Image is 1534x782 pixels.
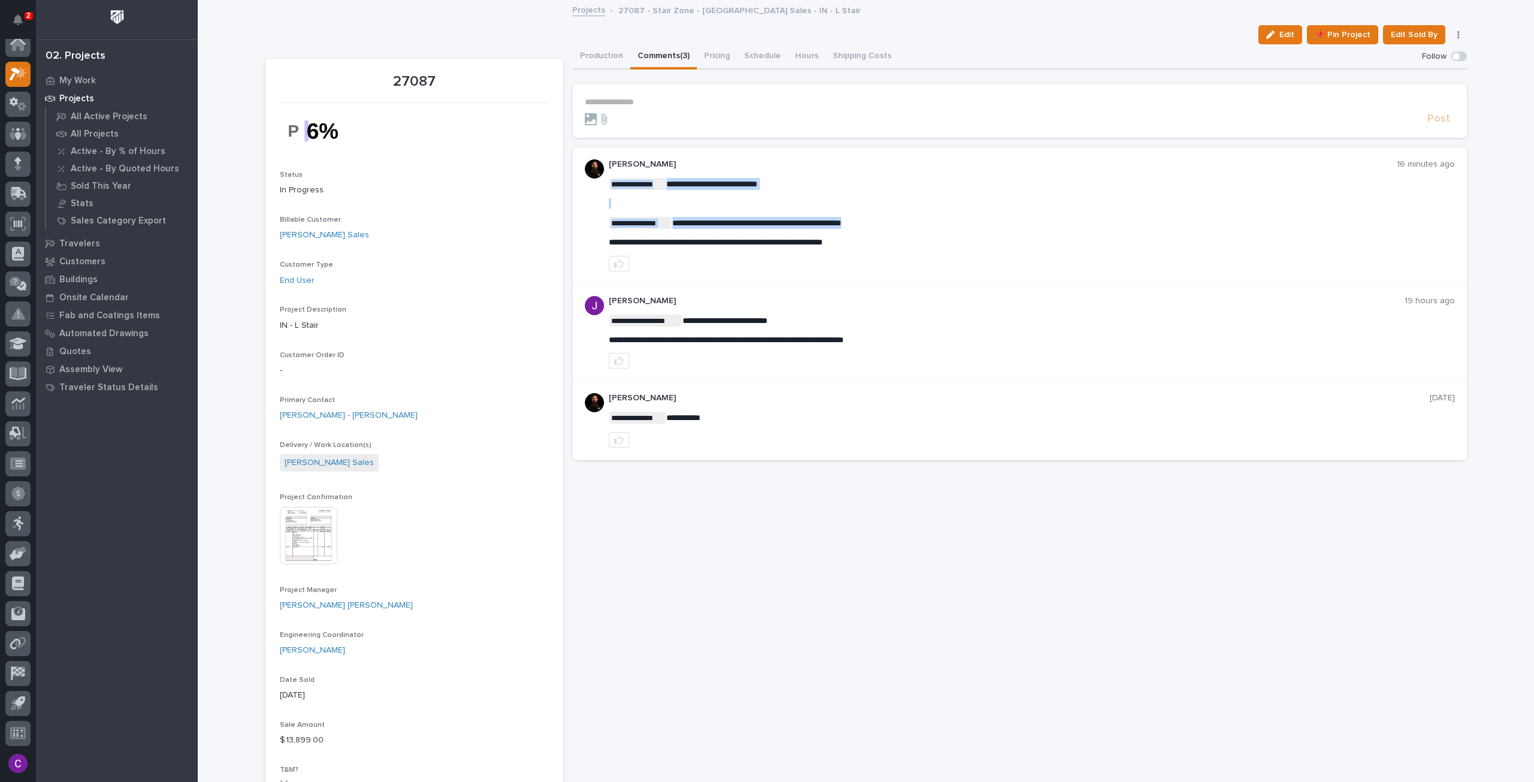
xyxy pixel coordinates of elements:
[36,234,198,252] a: Travelers
[585,159,604,179] img: zmKUmRVDQjmBLfnAs97p
[36,270,198,288] a: Buildings
[826,44,899,70] button: Shipping Costs
[280,73,549,90] p: 27087
[280,319,549,332] p: IN - L Stair
[280,274,315,287] a: End User
[71,181,131,192] p: Sold This Year
[5,7,31,32] button: Notifications
[36,342,198,360] a: Quotes
[46,195,198,212] a: Stats
[1391,28,1438,42] span: Edit Sold By
[1258,25,1302,44] button: Edit
[280,632,364,639] span: Engineering Coordinator
[280,766,298,774] span: T&M?
[36,360,198,378] a: Assembly View
[280,721,325,729] span: Sale Amount
[618,3,860,16] p: 27087 - Stair Zone - [GEOGRAPHIC_DATA] Sales - IN - L Stair
[59,274,98,285] p: Buildings
[609,393,1430,403] p: [PERSON_NAME]
[1279,29,1294,40] span: Edit
[280,306,346,313] span: Project Description
[609,432,629,448] button: like this post
[46,212,198,229] a: Sales Category Export
[36,71,198,89] a: My Work
[697,44,737,70] button: Pricing
[1315,28,1370,42] span: 📌 Pin Project
[585,296,604,315] img: ACg8ocLB2sBq07NhafZLDpfZztpbDqa4HYtD3rBf5LhdHf4k=s96-c
[609,296,1405,306] p: [PERSON_NAME]
[59,76,96,86] p: My Work
[280,734,549,747] p: $ 13,899.00
[280,599,413,612] a: [PERSON_NAME] [PERSON_NAME]
[280,216,341,224] span: Billable Customer
[280,587,337,594] span: Project Manager
[630,44,697,70] button: Comments (3)
[280,110,370,152] img: e3QK9MliXmQ53FOmBZ1Hr5XlsuTUz5RoYyK1NtMx87A
[280,171,303,179] span: Status
[71,146,165,157] p: Active - By % of Hours
[1397,159,1455,170] p: 16 minutes ago
[59,256,105,267] p: Customers
[59,93,94,104] p: Projects
[36,378,198,396] a: Traveler Status Details
[280,409,418,422] a: [PERSON_NAME] - [PERSON_NAME]
[280,352,345,359] span: Customer Order ID
[1427,112,1450,126] span: Post
[1383,25,1445,44] button: Edit Sold By
[71,129,119,140] p: All Projects
[280,397,335,404] span: Primary Contact
[15,14,31,34] div: Notifications2
[285,457,374,469] a: [PERSON_NAME] Sales
[71,216,166,227] p: Sales Category Export
[46,125,198,142] a: All Projects
[36,288,198,306] a: Onsite Calendar
[1430,393,1455,403] p: [DATE]
[280,644,345,657] a: [PERSON_NAME]
[36,89,198,107] a: Projects
[5,751,31,776] button: users-avatar
[46,50,105,63] div: 02. Projects
[36,252,198,270] a: Customers
[788,44,826,70] button: Hours
[737,44,788,70] button: Schedule
[46,160,198,177] a: Active - By Quoted Hours
[1405,296,1455,306] p: 19 hours ago
[573,44,630,70] button: Production
[1422,52,1447,62] p: Follow
[59,346,91,357] p: Quotes
[609,256,629,271] button: like this post
[280,261,333,268] span: Customer Type
[46,143,198,159] a: Active - By % of Hours
[280,494,352,501] span: Project Confirmation
[71,111,147,122] p: All Active Projects
[280,442,372,449] span: Delivery / Work Location(s)
[36,324,198,342] a: Automated Drawings
[59,292,129,303] p: Onsite Calendar
[1307,25,1378,44] button: 📌 Pin Project
[609,353,629,369] button: like this post
[572,2,605,16] a: Projects
[280,184,549,197] p: In Progress
[46,108,198,125] a: All Active Projects
[609,159,1397,170] p: [PERSON_NAME]
[280,677,315,684] span: Date Sold
[71,164,179,174] p: Active - By Quoted Hours
[26,11,31,20] p: 2
[59,310,160,321] p: Fab and Coatings Items
[280,229,369,241] a: [PERSON_NAME] Sales
[71,198,93,209] p: Stats
[46,177,198,194] a: Sold This Year
[59,382,158,393] p: Traveler Status Details
[59,238,100,249] p: Travelers
[59,364,122,375] p: Assembly View
[280,364,549,377] p: -
[280,689,549,702] p: [DATE]
[585,393,604,412] img: zmKUmRVDQjmBLfnAs97p
[1423,112,1455,126] button: Post
[59,328,149,339] p: Automated Drawings
[106,6,128,28] img: Workspace Logo
[36,306,198,324] a: Fab and Coatings Items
